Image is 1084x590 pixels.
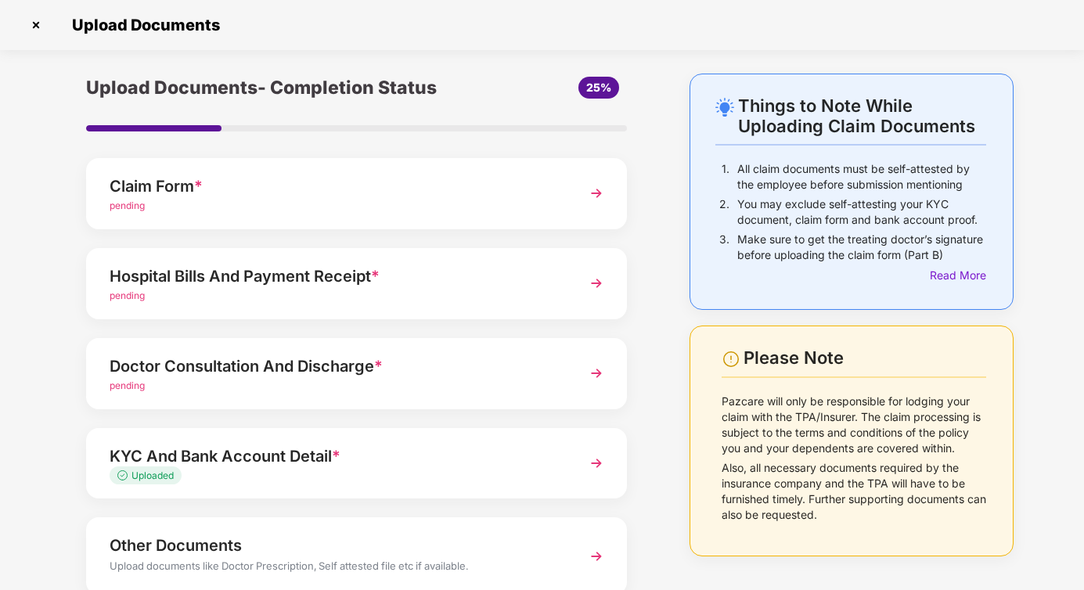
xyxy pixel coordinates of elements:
p: 3. [719,232,729,263]
span: pending [110,380,145,391]
img: svg+xml;base64,PHN2ZyBpZD0iQ3Jvc3MtMzJ4MzIiIHhtbG5zPSJodHRwOi8vd3d3LnczLm9yZy8yMDAwL3N2ZyIgd2lkdG... [23,13,49,38]
img: svg+xml;base64,PHN2ZyBpZD0iTmV4dCIgeG1sbnM9Imh0dHA6Ly93d3cudzMub3JnLzIwMDAvc3ZnIiB3aWR0aD0iMzYiIG... [582,359,610,387]
span: pending [110,200,145,211]
p: 1. [722,161,729,192]
span: pending [110,290,145,301]
img: svg+xml;base64,PHN2ZyBpZD0iTmV4dCIgeG1sbnM9Imh0dHA6Ly93d3cudzMub3JnLzIwMDAvc3ZnIiB3aWR0aD0iMzYiIG... [582,449,610,477]
div: Upload Documents- Completion Status [86,74,446,102]
div: Things to Note While Uploading Claim Documents [738,95,987,136]
p: Make sure to get the treating doctor’s signature before uploading the claim form (Part B) [737,232,986,263]
div: Please Note [744,347,986,369]
img: svg+xml;base64,PHN2ZyBpZD0iV2FybmluZ18tXzI0eDI0IiBkYXRhLW5hbWU9Ildhcm5pbmcgLSAyNHgyNCIgeG1sbnM9Im... [722,350,740,369]
span: 25% [586,81,611,94]
p: All claim documents must be self-attested by the employee before submission mentioning [737,161,986,192]
p: Also, all necessary documents required by the insurance company and the TPA will have to be furni... [722,460,986,523]
div: KYC And Bank Account Detail [110,444,562,469]
img: svg+xml;base64,PHN2ZyBpZD0iTmV4dCIgeG1sbnM9Imh0dHA6Ly93d3cudzMub3JnLzIwMDAvc3ZnIiB3aWR0aD0iMzYiIG... [582,269,610,297]
div: Read More [930,267,986,284]
div: Hospital Bills And Payment Receipt [110,264,562,289]
p: 2. [719,196,729,228]
img: svg+xml;base64,PHN2ZyBpZD0iTmV4dCIgeG1sbnM9Imh0dHA6Ly93d3cudzMub3JnLzIwMDAvc3ZnIiB3aWR0aD0iMzYiIG... [582,179,610,207]
span: Upload Documents [56,16,228,34]
span: Uploaded [131,469,174,481]
div: Doctor Consultation And Discharge [110,354,562,379]
div: Other Documents [110,533,562,558]
img: svg+xml;base64,PHN2ZyB4bWxucz0iaHR0cDovL3d3dy53My5vcmcvMjAwMC9zdmciIHdpZHRoPSIyNC4wOTMiIGhlaWdodD... [715,98,734,117]
div: Claim Form [110,174,562,199]
img: svg+xml;base64,PHN2ZyBpZD0iTmV4dCIgeG1sbnM9Imh0dHA6Ly93d3cudzMub3JnLzIwMDAvc3ZnIiB3aWR0aD0iMzYiIG... [582,542,610,570]
p: Pazcare will only be responsible for lodging your claim with the TPA/Insurer. The claim processin... [722,394,986,456]
img: svg+xml;base64,PHN2ZyB4bWxucz0iaHR0cDovL3d3dy53My5vcmcvMjAwMC9zdmciIHdpZHRoPSIxMy4zMzMiIGhlaWdodD... [117,470,131,480]
div: Upload documents like Doctor Prescription, Self attested file etc if available. [110,558,562,578]
p: You may exclude self-attesting your KYC document, claim form and bank account proof. [737,196,986,228]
